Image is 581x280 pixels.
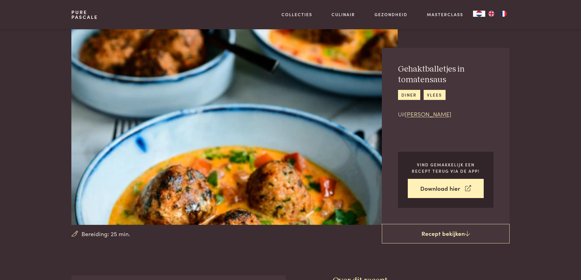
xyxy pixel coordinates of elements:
[485,11,510,17] ul: Language list
[398,90,420,100] a: diner
[398,110,493,119] p: Uit
[382,224,510,243] a: Recept bekijken
[424,90,446,100] a: vlees
[332,11,355,18] a: Culinair
[473,11,485,17] a: NL
[405,110,451,118] a: [PERSON_NAME]
[408,179,484,198] a: Download hier
[375,11,407,18] a: Gezondheid
[282,11,312,18] a: Collecties
[473,11,485,17] div: Language
[473,11,510,17] aside: Language selected: Nederlands
[398,64,493,85] h2: Gehaktballetjes in tomatensaus
[81,229,130,238] span: Bereiding: 25 min.
[408,161,484,174] p: Vind gemakkelijk een recept terug via de app!
[497,11,510,17] a: FR
[427,11,463,18] a: Masterclass
[71,29,397,225] img: Gehaktballetjes in tomatensaus
[71,10,98,19] a: PurePascale
[485,11,497,17] a: EN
